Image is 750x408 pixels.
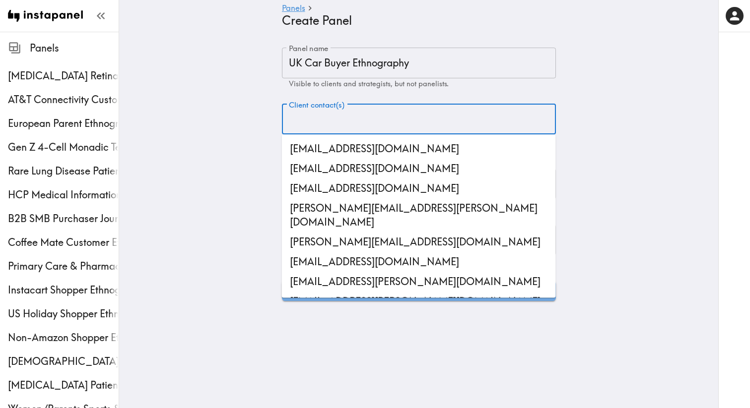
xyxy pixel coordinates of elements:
li: [EMAIL_ADDRESS][DOMAIN_NAME] [282,178,556,198]
li: [EMAIL_ADDRESS][DOMAIN_NAME] [282,139,556,159]
span: AT&T Connectivity Customer Ethnography [8,93,119,107]
li: [PERSON_NAME][EMAIL_ADDRESS][PERSON_NAME][DOMAIN_NAME] [282,198,556,232]
span: B2B SMB Purchaser Journey Study [8,212,119,226]
a: Panels [282,4,305,13]
li: [PERSON_NAME][EMAIL_ADDRESS][DOMAIN_NAME] [282,232,556,252]
li: [EMAIL_ADDRESS][PERSON_NAME][DOMAIN_NAME] [282,291,556,311]
span: Rare Lung Disease Patient Ethnography [8,164,119,178]
span: [DEMOGRAPHIC_DATA] [MEDICAL_DATA] Screening Ethnography [8,354,119,368]
span: Instacart Shopper Ethnography [8,283,119,297]
li: [EMAIL_ADDRESS][DOMAIN_NAME] [282,252,556,272]
div: Macular Telangiectasia Retina specialist Study [8,69,119,83]
span: [MEDICAL_DATA] Retina specialist Study [8,69,119,83]
span: Gen Z 4-Cell Monadic Testing [8,140,119,154]
div: Male Prostate Cancer Screening Ethnography [8,354,119,368]
span: Coffee Mate Customer Ethnography [8,235,119,249]
span: HCP Medical Information Study [8,188,119,202]
span: US Holiday Shopper Ethnography [8,307,119,321]
span: [MEDICAL_DATA] Patient Ethnography [8,378,119,392]
li: [EMAIL_ADDRESS][PERSON_NAME][DOMAIN_NAME] [282,272,556,291]
span: Panels [30,41,119,55]
li: [EMAIL_ADDRESS][DOMAIN_NAME] [282,159,556,178]
span: Primary Care & Pharmacy Service Customer Ethnography [8,259,119,273]
label: Client contact(s) [289,100,344,111]
h4: Create Panel [282,13,548,28]
div: Psoriasis Patient Ethnography [8,378,119,392]
span: Non-Amazon Shopper Ethnography [8,331,119,345]
label: Panel name [289,43,329,54]
span: Visible to clients and strategists, but not panelists. [289,79,449,88]
span: European Parent Ethnography [8,117,119,130]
